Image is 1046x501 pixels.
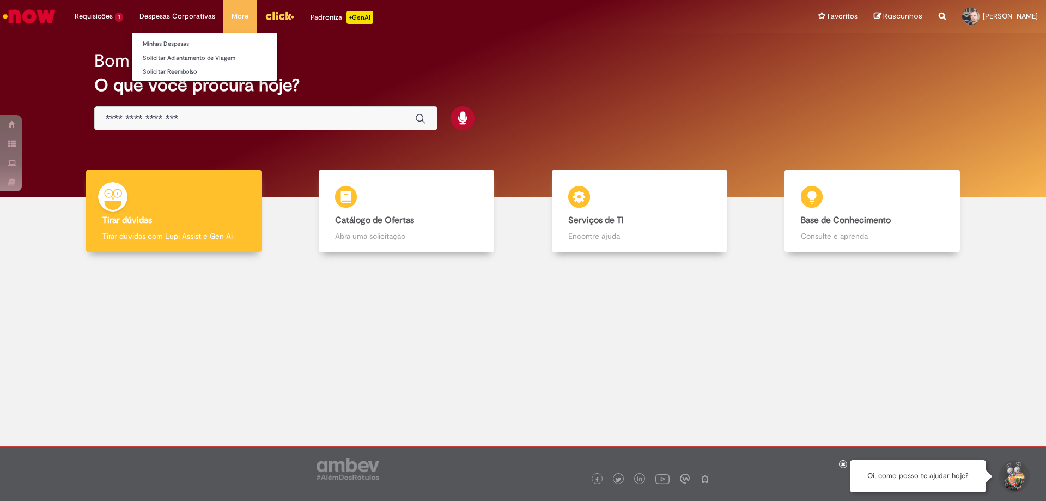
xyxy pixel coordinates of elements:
[523,170,756,253] a: Serviços de TI Encontre ajuda
[317,458,379,480] img: logo_footer_ambev_rotulo_gray.png
[94,76,952,95] h2: O que você procura hoje?
[132,38,277,50] a: Minhas Despesas
[616,477,621,482] img: logo_footer_twitter.png
[102,215,152,226] b: Tirar dúvidas
[700,474,710,484] img: logo_footer_naosei.png
[131,33,278,81] ul: Despesas Corporativas
[232,11,248,22] span: More
[132,52,277,64] a: Solicitar Adiantamento de Viagem
[680,474,690,484] img: logo_footer_workplace.png
[75,11,113,22] span: Requisições
[568,215,624,226] b: Serviços de TI
[57,170,290,253] a: Tirar dúvidas Tirar dúvidas com Lupi Assist e Gen Ai
[1,5,57,27] img: ServiceNow
[997,460,1030,493] button: Iniciar Conversa de Suporte
[756,170,989,253] a: Base de Conhecimento Consulte e aprenda
[265,8,294,24] img: click_logo_yellow_360x200.png
[335,215,414,226] b: Catálogo de Ofertas
[290,170,524,253] a: Catálogo de Ofertas Abra uma solicitação
[139,11,215,22] span: Despesas Corporativas
[335,231,478,242] p: Abra uma solicitação
[132,66,277,78] a: Solicitar Reembolso
[102,231,245,242] p: Tirar dúvidas com Lupi Assist e Gen Ai
[874,11,922,22] a: Rascunhos
[801,231,944,242] p: Consulte e aprenda
[828,11,858,22] span: Favoritos
[115,13,123,22] span: 1
[801,215,891,226] b: Base de Conhecimento
[983,11,1038,21] span: [PERSON_NAME]
[637,476,643,483] img: logo_footer_linkedin.png
[883,11,922,21] span: Rascunhos
[594,477,600,482] img: logo_footer_facebook.png
[94,51,205,70] h2: Bom dia, Luan
[346,11,373,24] p: +GenAi
[850,460,986,492] div: Oi, como posso te ajudar hoje?
[568,231,711,242] p: Encontre ajuda
[311,11,373,24] div: Padroniza
[655,472,670,486] img: logo_footer_youtube.png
